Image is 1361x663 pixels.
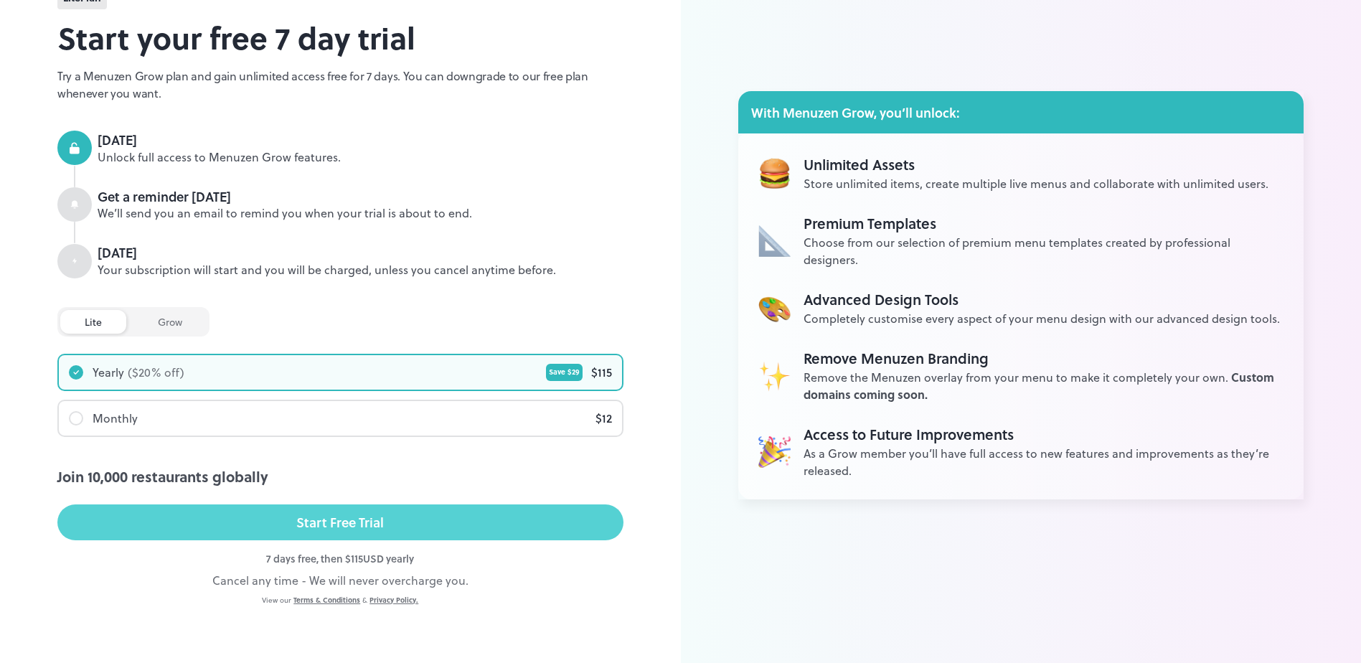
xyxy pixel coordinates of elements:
img: Unlimited Assets [758,225,791,257]
img: Unlimited Assets [758,436,791,468]
div: View our & [57,595,623,606]
div: [DATE] [98,243,623,262]
div: Start Free Trial [296,512,384,533]
h2: Start your free 7 day trial [57,15,623,60]
a: Terms & Conditions [293,595,360,605]
div: With Menuzen Grow, you’ll unlock: [738,91,1304,133]
div: Access to Future Improvements [804,423,1284,445]
div: $ 12 [595,410,612,427]
button: Start Free Trial [57,504,623,540]
div: Cancel any time - We will never overcharge you. [57,572,623,589]
img: Unlimited Assets [758,157,791,189]
div: Choose from our selection of premium menu templates created by professional designers. [804,234,1284,268]
div: Yearly [93,364,124,381]
div: ($ 20 % off) [128,364,184,381]
div: Your subscription will start and you will be charged, unless you cancel anytime before. [98,262,623,278]
div: 7 days free, then $ 115 USD yearly [57,551,623,566]
div: lite [60,310,126,334]
div: Unlock full access to Menuzen Grow features. [98,149,623,166]
div: Get a reminder [DATE] [98,187,623,206]
div: grow [133,310,207,334]
img: Unlimited Assets [758,292,791,324]
div: Unlimited Assets [804,154,1268,175]
div: Save $ 29 [546,364,583,381]
div: $ 115 [591,364,612,381]
img: Unlimited Assets [758,359,791,392]
div: Join 10,000 restaurants globally [57,466,623,487]
div: Advanced Design Tools [804,288,1280,310]
div: Remove Menuzen Branding [804,347,1284,369]
a: Privacy Policy. [369,595,418,605]
div: As a Grow member you’ll have full access to new features and improvements as they’re released. [804,445,1284,479]
div: [DATE] [98,131,623,149]
div: Remove the Menuzen overlay from your menu to make it completely your own. [804,369,1284,403]
div: Store unlimited items, create multiple live menus and collaborate with unlimited users. [804,175,1268,192]
div: Completely customise every aspect of your menu design with our advanced design tools. [804,310,1280,327]
div: We’ll send you an email to remind you when your trial is about to end. [98,205,623,222]
div: Premium Templates [804,212,1284,234]
div: Monthly [93,410,138,427]
p: Try a Menuzen Grow plan and gain unlimited access free for 7 days. You can downgrade to our free ... [57,67,623,102]
span: Custom domains coming soon. [804,369,1274,403]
